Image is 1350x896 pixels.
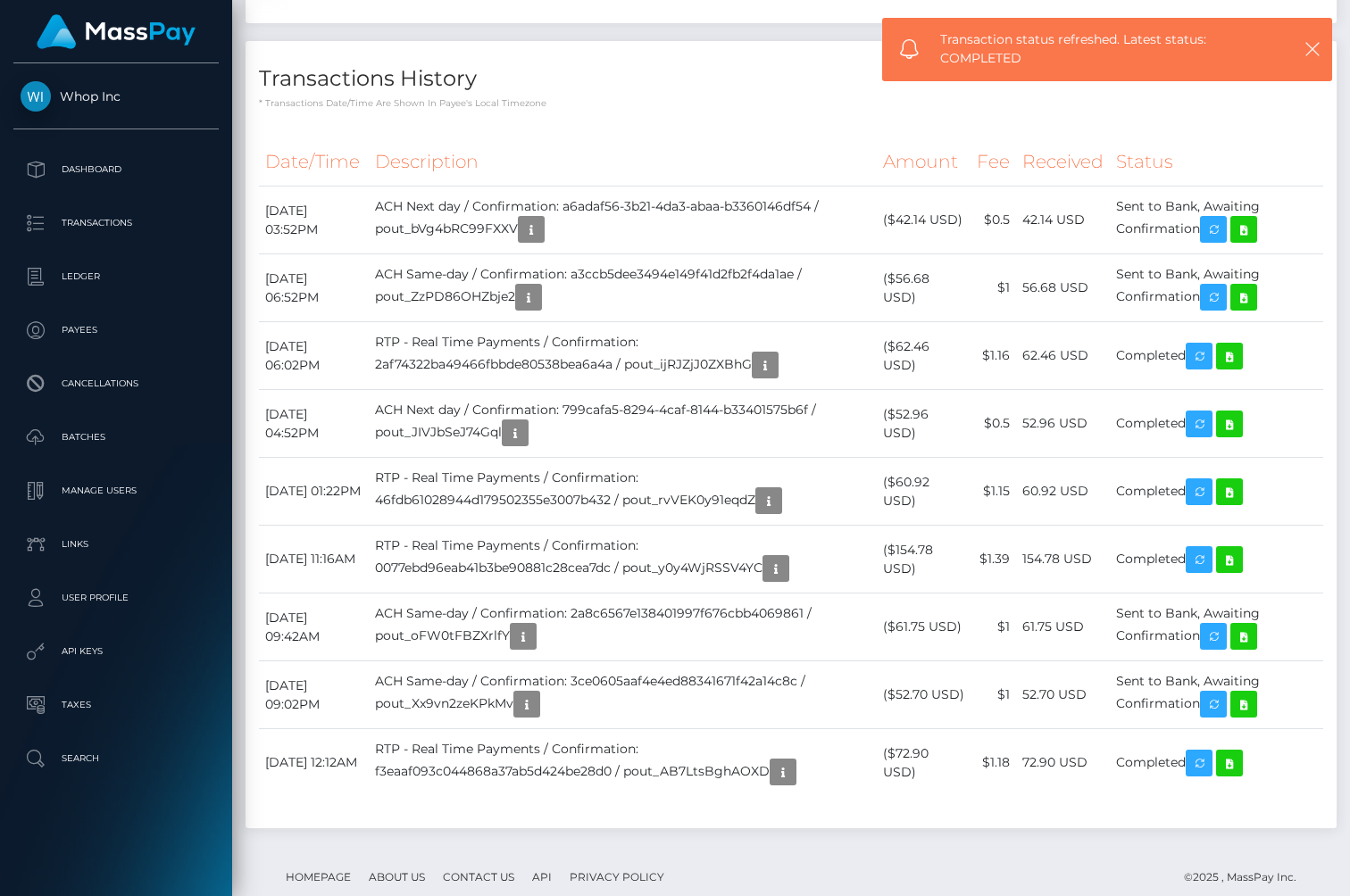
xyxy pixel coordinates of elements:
td: [DATE] 06:52PM [259,254,369,322]
td: 154.78 USD [1016,526,1110,593]
td: $1 [971,593,1016,661]
td: [DATE] 09:02PM [259,661,369,729]
p: Cancellations [21,370,212,397]
td: Completed [1110,729,1323,797]
td: ACH Next day / Confirmation: a6adaf56-3b21-4da3-abaa-b3360146df54 / pout_bVg4bRC99FXXV [369,187,876,254]
td: ($61.75 USD) [877,593,971,661]
td: ACH Next day / Confirmation: 799cafa5-8294-4caf-8144-b33401575b6f / pout_JIVJbSeJ74Gql [369,390,876,458]
a: Homepage [279,863,358,891]
td: [DATE] 03:52PM [259,187,369,254]
a: Links [13,522,219,567]
th: Amount [877,137,971,187]
th: Status [1110,137,1323,187]
div: © 2025 , MassPay Inc. [1184,867,1310,887]
td: 52.96 USD [1016,390,1110,458]
td: Completed [1110,390,1323,458]
td: [DATE] 06:02PM [259,322,369,390]
td: Completed [1110,526,1323,593]
td: Sent to Bank, Awaiting Confirmation [1110,187,1323,254]
td: 56.68 USD [1016,254,1110,322]
td: ($56.68 USD) [877,254,971,322]
td: 72.90 USD [1016,729,1110,797]
a: Batches [13,415,219,460]
th: Received [1016,137,1110,187]
p: Batches [21,424,212,451]
td: ($154.78 USD) [877,526,971,593]
td: ACH Same-day / Confirmation: 3ce0605aaf4e4ed88341671f42a14c8c / pout_Xx9vn2zeKPkMv [369,661,876,729]
td: $0.5 [971,390,1016,458]
td: ACH Same-day / Confirmation: 2a8c6567e138401997f676cbb4069861 / pout_oFW0tFBZXrlfY [369,593,876,661]
td: $1.16 [971,322,1016,390]
p: Ledger [21,263,212,290]
a: Search [13,736,219,781]
p: API Keys [21,638,212,665]
a: Privacy Policy [562,863,671,891]
a: Cancellations [13,361,219,406]
th: Fee [971,137,1016,187]
td: Sent to Bank, Awaiting Confirmation [1110,661,1323,729]
td: [DATE] 01:22PM [259,458,369,526]
td: Sent to Bank, Awaiting Confirmation [1110,593,1323,661]
p: Payees [21,317,212,344]
td: 42.14 USD [1016,187,1110,254]
a: API [525,863,559,891]
h4: Transactions History [259,63,1323,95]
p: * Transactions date/time are shown in payee's local timezone [259,96,1323,110]
td: ($62.46 USD) [877,322,971,390]
td: $1 [971,254,1016,322]
a: Transactions [13,201,219,245]
td: 60.92 USD [1016,458,1110,526]
td: [DATE] 12:12AM [259,729,369,797]
td: RTP - Real Time Payments / Confirmation: 0077ebd96eab41b3be90881c28cea7dc / pout_y0y4WjRSSV4YC [369,526,876,593]
p: User Profile [21,585,212,611]
td: ($42.14 USD) [877,187,971,254]
td: 52.70 USD [1016,661,1110,729]
td: ($60.92 USD) [877,458,971,526]
a: API Keys [13,629,219,674]
span: Whop Inc [13,88,219,104]
p: Transactions [21,210,212,236]
td: [DATE] 04:52PM [259,390,369,458]
a: About Us [362,863,432,891]
a: Ledger [13,254,219,299]
td: 62.46 USD [1016,322,1110,390]
th: Description [369,137,876,187]
td: ACH Same-day / Confirmation: a3ccb5dee3494e149f41d2fb2f4da1ae / pout_ZzPD86OHZbje2 [369,254,876,322]
a: User Profile [13,576,219,620]
td: $0.5 [971,187,1016,254]
td: ($52.96 USD) [877,390,971,458]
td: Completed [1110,322,1323,390]
td: $1 [971,661,1016,729]
a: Contact Us [436,863,521,891]
td: [DATE] 09:42AM [259,593,369,661]
td: RTP - Real Time Payments / Confirmation: 2af74322ba49466fbbde80538bea6a4a / pout_ijRJZjJ0ZXBhG [369,322,876,390]
td: ($72.90 USD) [877,729,971,797]
p: Taxes [21,692,212,718]
td: $1.18 [971,729,1016,797]
td: $1.15 [971,458,1016,526]
td: Completed [1110,458,1323,526]
th: Date/Time [259,137,369,187]
td: [DATE] 11:16AM [259,526,369,593]
td: RTP - Real Time Payments / Confirmation: 46fdb61028944d179502355e3007b432 / pout_rvVEK0y91eqdZ [369,458,876,526]
span: Transaction status refreshed. Latest status: COMPLETED [940,30,1273,68]
a: Payees [13,308,219,353]
td: $1.39 [971,526,1016,593]
td: ($52.70 USD) [877,661,971,729]
p: Links [21,531,212,558]
a: Taxes [13,683,219,727]
p: Dashboard [21,156,212,183]
p: Search [21,745,212,772]
p: Manage Users [21,477,212,504]
img: Whop Inc [21,81,51,112]
a: Dashboard [13,147,219,192]
td: 61.75 USD [1016,593,1110,661]
a: Manage Users [13,469,219,513]
td: Sent to Bank, Awaiting Confirmation [1110,254,1323,322]
img: MassPay Logo [37,14,196,49]
td: RTP - Real Time Payments / Confirmation: f3eaaf093c044868a37ab5d424be28d0 / pout_AB7LtsBghAOXD [369,729,876,797]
